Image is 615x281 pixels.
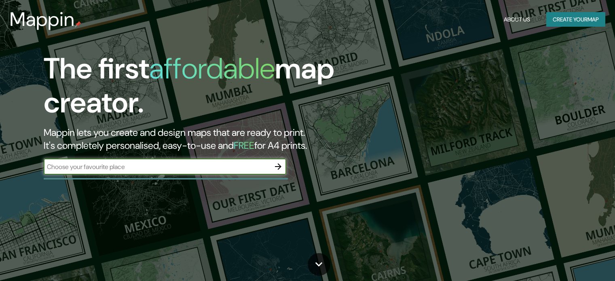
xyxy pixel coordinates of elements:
img: mappin-pin [75,21,81,27]
input: Choose your favourite place [44,162,270,171]
h2: Mappin lets you create and design maps that are ready to print. It's completely personalised, eas... [44,126,351,152]
h3: Mappin [10,8,75,31]
h1: affordable [149,50,275,87]
h1: The first map creator. [44,52,351,126]
button: Create yourmap [546,12,605,27]
h5: FREE [234,139,254,152]
button: About Us [501,12,533,27]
